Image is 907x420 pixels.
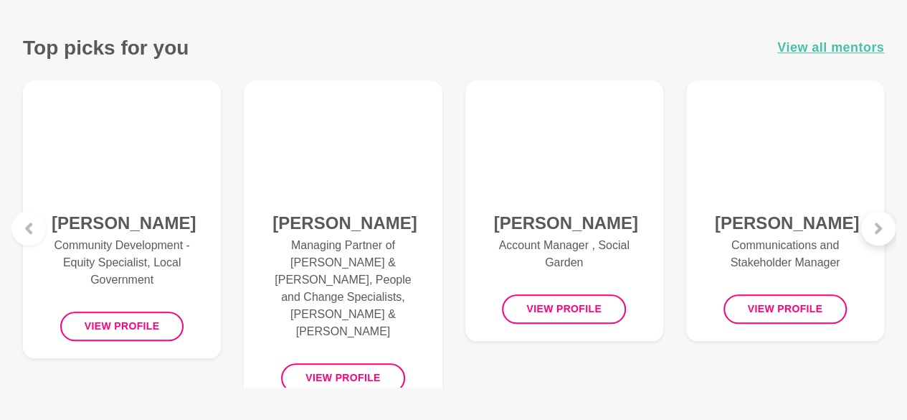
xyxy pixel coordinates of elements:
button: View profile [723,294,847,324]
h3: Top picks for you [23,35,189,60]
p: Communications and Stakeholder Manager [715,237,855,271]
h4: [PERSON_NAME] [52,213,192,234]
p: Community Development - Equity Specialist, Local Government [52,237,192,289]
a: [PERSON_NAME]Account Manager , Social GardenView profile [465,80,663,341]
button: View profile [60,312,184,341]
p: Managing Partner of [PERSON_NAME] & [PERSON_NAME], People and Change Specialists, [PERSON_NAME] &... [272,237,413,340]
a: View all mentors [777,37,884,58]
h4: [PERSON_NAME] [715,213,855,234]
a: [PERSON_NAME]Communications and Stakeholder ManagerView profile [686,80,884,341]
p: Account Manager , Social Garden [494,237,635,271]
a: [PERSON_NAME]Community Development - Equity Specialist, Local GovernmentView profile [23,80,221,358]
a: [PERSON_NAME]Managing Partner of [PERSON_NAME] & [PERSON_NAME], People and Change Specialists, [P... [244,80,442,410]
h4: [PERSON_NAME] [272,213,413,234]
h4: [PERSON_NAME] [494,213,635,234]
button: View profile [502,294,626,324]
button: View profile [281,363,405,393]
